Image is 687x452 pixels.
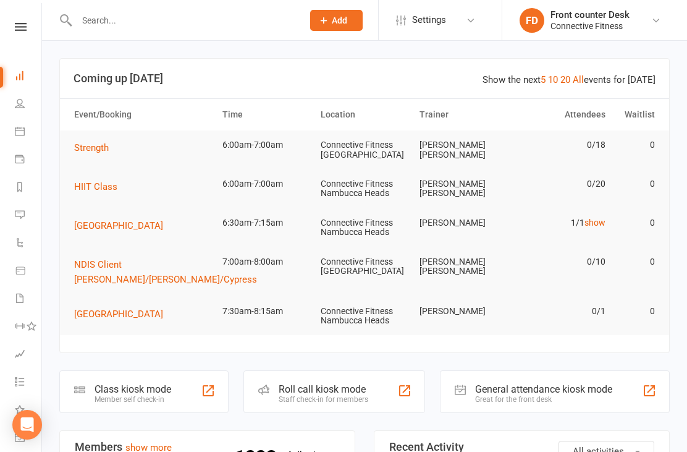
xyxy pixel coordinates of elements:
[414,99,513,130] th: Trainer
[74,72,655,85] h3: Coming up [DATE]
[217,169,316,198] td: 6:00am-7:00am
[69,99,217,130] th: Event/Booking
[73,12,294,29] input: Search...
[315,169,414,208] td: Connective Fitness Nambucca Heads
[541,74,546,85] a: 5
[74,307,172,322] button: [GEOGRAPHIC_DATA]
[512,208,611,237] td: 1/1
[15,397,43,425] a: What's New
[315,208,414,247] td: Connective Fitness Nambucca Heads
[279,395,368,404] div: Staff check-in for members
[95,383,171,395] div: Class kiosk mode
[74,181,117,192] span: HIIT Class
[414,169,513,208] td: [PERSON_NAME] [PERSON_NAME]
[15,119,43,147] a: Calendar
[74,218,172,233] button: [GEOGRAPHIC_DATA]
[310,10,363,31] button: Add
[15,63,43,91] a: Dashboard
[74,142,109,153] span: Strength
[217,297,316,326] td: 7:30am-8:15am
[414,130,513,169] td: [PERSON_NAME] [PERSON_NAME]
[512,169,611,198] td: 0/20
[611,247,660,276] td: 0
[15,341,43,369] a: Assessments
[74,220,163,231] span: [GEOGRAPHIC_DATA]
[483,72,655,87] div: Show the next events for [DATE]
[217,99,316,130] th: Time
[217,247,316,276] td: 7:00am-8:00am
[611,297,660,326] td: 0
[475,395,612,404] div: Great for the front desk
[315,297,414,336] td: Connective Fitness Nambucca Heads
[520,8,544,33] div: FD
[412,6,446,34] span: Settings
[573,74,584,85] a: All
[550,20,630,32] div: Connective Fitness
[548,74,558,85] a: 10
[74,179,126,194] button: HIIT Class
[332,15,347,25] span: Add
[315,247,414,286] td: Connective Fitness [GEOGRAPHIC_DATA]
[74,259,257,285] span: NDIS Client [PERSON_NAME]/[PERSON_NAME]/Cypress
[414,247,513,286] td: [PERSON_NAME] [PERSON_NAME]
[217,130,316,160] td: 6:00am-7:00am
[512,130,611,160] td: 0/18
[475,383,612,395] div: General attendance kiosk mode
[12,410,42,440] div: Open Intercom Messenger
[315,99,414,130] th: Location
[512,247,611,276] td: 0/10
[611,99,660,130] th: Waitlist
[584,218,605,228] a: show
[15,258,43,286] a: Product Sales
[414,297,513,326] td: [PERSON_NAME]
[611,208,660,237] td: 0
[74,257,266,287] button: NDIS Client [PERSON_NAME]/[PERSON_NAME]/Cypress
[414,208,513,237] td: [PERSON_NAME]
[550,9,630,20] div: Front counter Desk
[512,297,611,326] td: 0/1
[279,383,368,395] div: Roll call kiosk mode
[15,147,43,174] a: Payments
[611,169,660,198] td: 0
[560,74,570,85] a: 20
[15,174,43,202] a: Reports
[611,130,660,160] td: 0
[217,208,316,237] td: 6:30am-7:15am
[315,130,414,169] td: Connective Fitness [GEOGRAPHIC_DATA]
[15,91,43,119] a: People
[95,395,171,404] div: Member self check-in
[74,140,117,155] button: Strength
[74,309,163,320] span: [GEOGRAPHIC_DATA]
[512,99,611,130] th: Attendees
